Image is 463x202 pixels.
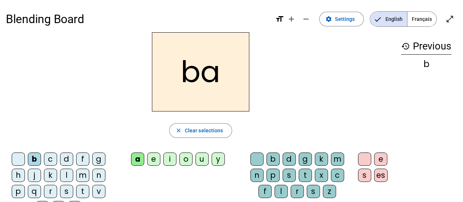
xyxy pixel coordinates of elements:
[76,153,89,166] div: f
[266,153,280,166] div: b
[370,12,407,26] span: English
[44,153,57,166] div: c
[291,185,304,198] div: r
[12,169,25,182] div: h
[275,15,284,23] mat-icon: format_size
[195,153,209,166] div: u
[60,169,73,182] div: l
[76,185,89,198] div: t
[212,153,225,166] div: y
[374,169,388,182] div: es
[315,169,328,182] div: x
[319,12,364,26] button: Settings
[163,153,176,166] div: i
[401,38,451,55] h3: Previous
[250,169,264,182] div: n
[443,12,457,26] button: Enter full screen
[299,153,312,166] div: g
[147,153,160,166] div: e
[325,16,332,22] mat-icon: settings
[302,15,310,23] mat-icon: remove
[401,42,410,51] mat-icon: history
[307,185,320,198] div: s
[258,185,272,198] div: f
[28,185,41,198] div: q
[284,12,299,26] button: Increase font size
[131,153,144,166] div: a
[152,32,249,111] h2: ba
[28,153,41,166] div: b
[92,153,105,166] div: g
[407,12,436,26] span: Français
[323,185,336,198] div: z
[287,15,296,23] mat-icon: add
[76,169,89,182] div: m
[44,169,57,182] div: k
[28,169,41,182] div: j
[185,126,223,135] span: Clear selections
[315,153,328,166] div: k
[331,153,344,166] div: m
[92,169,105,182] div: n
[299,169,312,182] div: t
[12,185,25,198] div: p
[335,15,355,23] span: Settings
[358,169,371,182] div: s
[175,127,182,134] mat-icon: close
[275,185,288,198] div: l
[331,169,344,182] div: c
[266,169,280,182] div: p
[401,60,451,69] div: b
[370,11,437,27] mat-button-toggle-group: Language selection
[44,185,57,198] div: r
[179,153,193,166] div: o
[60,153,73,166] div: d
[374,153,387,166] div: e
[299,12,313,26] button: Decrease font size
[283,153,296,166] div: d
[283,169,296,182] div: s
[445,15,454,23] mat-icon: open_in_full
[169,123,232,138] button: Clear selections
[60,185,73,198] div: s
[6,7,269,31] h1: Blending Board
[92,185,105,198] div: v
